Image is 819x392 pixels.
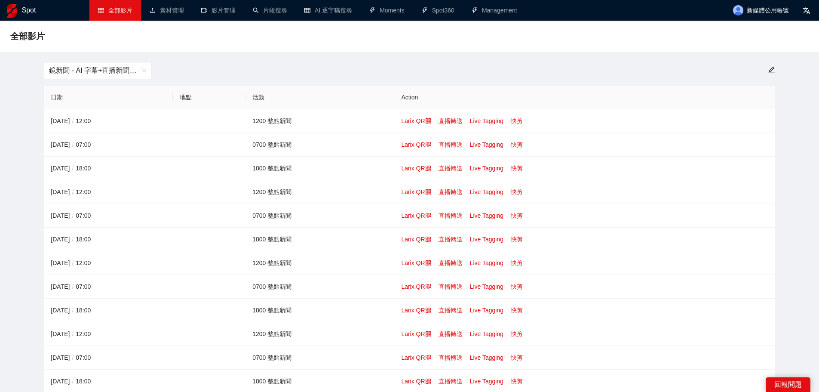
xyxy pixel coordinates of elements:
a: 直播轉送 [439,330,463,337]
img: avatar [733,5,743,15]
a: 快剪 [511,141,523,148]
td: [DATE] 12:00 [44,251,173,275]
a: Live Tagging [470,188,503,195]
a: Larix QR [401,236,431,243]
th: 日期 [44,86,173,109]
a: 快剪 [511,307,523,314]
a: 直播轉送 [439,354,463,361]
a: Larix QR [401,378,431,385]
span: / [70,188,76,195]
a: Live Tagging [470,354,503,361]
a: thunderboltManagement [472,7,517,14]
td: 0700 整點新聞 [245,133,394,157]
span: / [70,283,76,290]
td: 0700 整點新聞 [245,204,394,228]
a: upload素材管理 [150,7,184,14]
span: 全部影片 [10,29,45,43]
a: 直播轉送 [439,117,463,124]
span: / [70,330,76,337]
span: / [70,165,76,172]
a: Live Tagging [470,236,503,243]
a: thunderboltMoments [369,7,405,14]
td: 1800 整點新聞 [245,299,394,322]
th: Action [394,86,775,109]
span: / [70,378,76,385]
a: 直播轉送 [439,378,463,385]
a: 快剪 [511,378,523,385]
a: Larix QR [401,117,431,124]
a: Larix QR [401,307,431,314]
th: 地點 [173,86,245,109]
a: 直播轉送 [439,236,463,243]
td: 0700 整點新聞 [245,346,394,370]
span: qrcode [425,331,431,337]
td: [DATE] 12:00 [44,180,173,204]
span: edit [768,66,775,74]
a: Larix QR [401,212,431,219]
span: qrcode [425,307,431,313]
a: Live Tagging [470,117,503,124]
span: / [70,117,76,124]
span: / [70,236,76,243]
a: Larix QR [401,259,431,266]
span: 全部影片 [108,7,132,14]
td: 1800 整點新聞 [245,157,394,180]
td: 1800 整點新聞 [245,228,394,251]
td: 1200 整點新聞 [245,322,394,346]
a: 直播轉送 [439,141,463,148]
a: Larix QR [401,165,431,172]
a: Larix QR [401,354,431,361]
a: 快剪 [511,212,523,219]
a: 直播轉送 [439,212,463,219]
a: Live Tagging [470,307,503,314]
span: 鏡新聞 - AI 字幕+直播新聞（2025-2027） [49,62,146,79]
span: qrcode [425,378,431,384]
a: Larix QR [401,141,431,148]
a: Live Tagging [470,212,503,219]
span: / [70,307,76,314]
span: qrcode [425,118,431,124]
td: [DATE] 12:00 [44,109,173,133]
a: 快剪 [511,236,523,243]
a: 快剪 [511,283,523,290]
a: Larix QR [401,283,431,290]
td: [DATE] 18:00 [44,157,173,180]
a: 直播轉送 [439,188,463,195]
td: 1200 整點新聞 [245,180,394,204]
td: [DATE] 12:00 [44,322,173,346]
a: 快剪 [511,188,523,195]
a: 快剪 [511,354,523,361]
a: Larix QR [401,188,431,195]
a: Live Tagging [470,259,503,266]
span: qrcode [425,165,431,171]
a: Live Tagging [470,330,503,337]
a: 快剪 [511,117,523,124]
span: / [70,212,76,219]
span: qrcode [425,189,431,195]
td: [DATE] 07:00 [44,204,173,228]
a: tableAI 逐字稿搜尋 [304,7,352,14]
a: 快剪 [511,165,523,172]
td: [DATE] 07:00 [44,133,173,157]
span: qrcode [425,355,431,361]
span: qrcode [425,213,431,219]
a: 直播轉送 [439,307,463,314]
a: 直播轉送 [439,165,463,172]
a: Live Tagging [470,283,503,290]
a: Live Tagging [470,378,503,385]
a: Live Tagging [470,141,503,148]
a: 快剪 [511,259,523,266]
span: qrcode [425,284,431,290]
span: table [98,7,104,13]
a: 直播轉送 [439,259,463,266]
span: qrcode [425,142,431,148]
td: 0700 整點新聞 [245,275,394,299]
div: 回報問題 [766,377,810,392]
th: 活動 [245,86,394,109]
span: / [70,354,76,361]
td: 1200 整點新聞 [245,109,394,133]
span: qrcode [425,260,431,266]
td: [DATE] 07:00 [44,346,173,370]
td: [DATE] 07:00 [44,275,173,299]
a: thunderboltSpot360 [422,7,454,14]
